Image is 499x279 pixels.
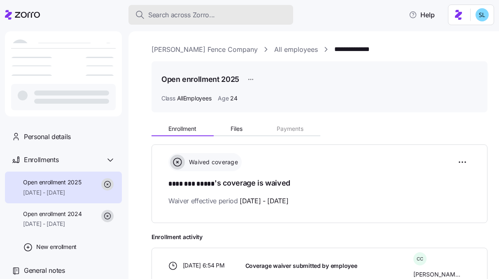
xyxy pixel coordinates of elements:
button: Search across Zorro... [128,5,293,25]
span: [DATE] - [DATE] [23,220,82,228]
h1: Open enrollment 2025 [161,74,239,84]
span: Open enrollment 2024 [23,210,82,218]
span: Class [161,94,175,102]
span: Search across Zorro... [148,10,215,20]
span: [PERSON_NAME] [413,270,460,279]
span: C C [417,257,423,261]
a: All employees [274,44,318,55]
span: [DATE] - [DATE] [240,196,288,206]
span: 24 [230,94,237,102]
span: Coverage waiver submitted by employee [245,262,357,270]
span: [DATE] 6:54 PM [183,261,225,270]
span: Files [231,126,243,132]
span: Age [218,94,229,102]
span: Waiver effective period [168,196,289,206]
button: Help [402,7,441,23]
h1: 's coverage is waived [168,178,471,189]
span: Payments [277,126,303,132]
span: Personal details [24,132,71,142]
span: Open enrollment 2025 [23,178,81,186]
span: Help [409,10,435,20]
span: Enrollments [24,155,58,165]
span: [DATE] - [DATE] [23,188,81,197]
span: New enrollment [36,243,77,251]
span: Waived coverage [187,158,238,166]
span: Enrollment activity [152,233,487,241]
span: Enrollment [168,126,196,132]
span: General notes [24,265,65,276]
span: AllEmployees [177,94,212,102]
a: [PERSON_NAME] Fence Company [152,44,258,55]
img: 7c620d928e46699fcfb78cede4daf1d1 [476,8,489,21]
